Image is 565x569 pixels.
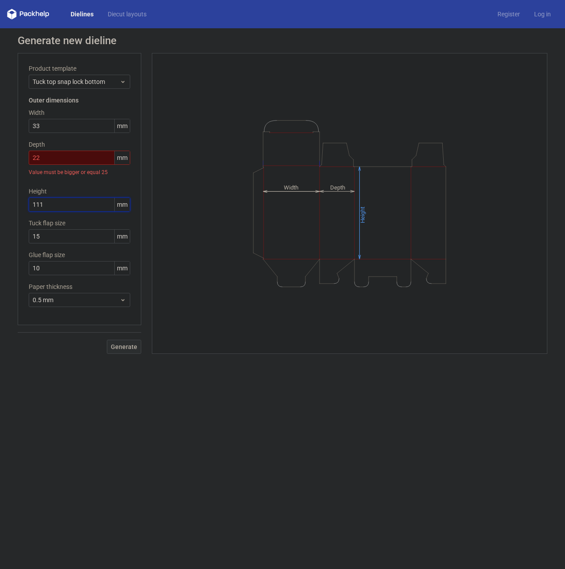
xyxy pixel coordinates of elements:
label: Height [29,187,130,196]
label: Glue flap size [29,250,130,259]
label: Paper thickness [29,282,130,291]
span: 0.5 mm [33,296,120,304]
label: Tuck flap size [29,219,130,228]
a: Register [490,10,527,19]
span: Tuck top snap lock bottom [33,77,120,86]
tspan: Width [284,184,298,190]
tspan: Depth [330,184,345,190]
span: mm [114,262,130,275]
a: Log in [527,10,558,19]
div: Value must be bigger or equal 25 [29,165,130,180]
tspan: Height [359,206,366,223]
span: mm [114,230,130,243]
a: Diecut layouts [101,10,154,19]
span: mm [114,198,130,211]
label: Product template [29,64,130,73]
h1: Generate new dieline [18,35,547,46]
span: mm [114,151,130,164]
a: Dielines [64,10,101,19]
label: Depth [29,140,130,149]
h3: Outer dimensions [29,96,130,105]
label: Width [29,108,130,117]
span: mm [114,119,130,133]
